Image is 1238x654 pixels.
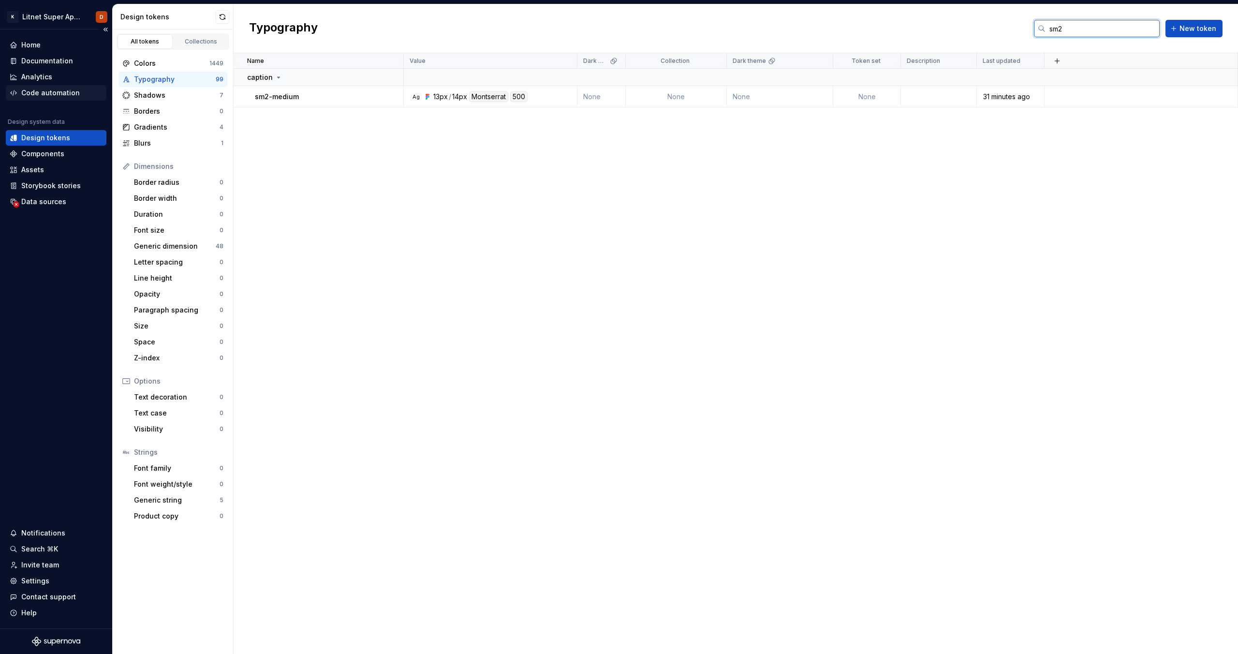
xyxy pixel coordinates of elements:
[852,57,881,65] p: Token set
[6,178,106,193] a: Storybook stories
[733,57,766,65] p: Dark theme
[6,573,106,589] a: Settings
[134,273,220,283] div: Line height
[118,104,227,119] a: Borders0
[220,290,223,298] div: 0
[130,238,227,254] a: Generic dimension48
[221,139,223,147] div: 1
[626,86,727,107] td: None
[247,57,264,65] p: Name
[134,463,220,473] div: Font family
[118,135,227,151] a: Blurs1
[220,194,223,202] div: 0
[134,447,223,457] div: Strings
[134,424,220,434] div: Visibility
[21,560,59,570] div: Invite team
[220,480,223,488] div: 0
[21,165,44,175] div: Assets
[21,576,49,586] div: Settings
[134,193,220,203] div: Border width
[220,210,223,218] div: 0
[1179,24,1216,33] span: New token
[983,57,1020,65] p: Last updated
[118,88,227,103] a: Shadows7
[7,11,18,23] div: K
[118,72,227,87] a: Typography99
[220,322,223,330] div: 0
[100,13,103,21] div: D
[661,57,690,65] p: Collection
[220,354,223,362] div: 0
[134,495,220,505] div: Generic string
[134,376,223,386] div: Options
[134,90,220,100] div: Shadows
[412,93,420,101] div: Ag
[130,405,227,421] a: Text case0
[2,6,110,27] button: KLitnet Super App 2.0.D
[6,194,106,209] a: Data sources
[130,350,227,366] a: Z-index0
[134,321,220,331] div: Size
[134,511,220,521] div: Product copy
[220,306,223,314] div: 0
[220,178,223,186] div: 0
[220,496,223,504] div: 5
[220,91,223,99] div: 7
[220,425,223,433] div: 0
[1165,20,1223,37] button: New token
[21,608,37,618] div: Help
[121,38,169,45] div: All tokens
[130,191,227,206] a: Border width0
[134,305,220,315] div: Paragraph spacing
[469,91,508,102] div: Montserrat
[577,86,626,107] td: None
[6,146,106,162] a: Components
[130,461,227,476] a: Font family0
[21,40,41,50] div: Home
[727,86,833,107] td: None
[220,258,223,266] div: 0
[130,302,227,318] a: Paragraph spacing0
[177,38,225,45] div: Collections
[130,270,227,286] a: Line height0
[134,479,220,489] div: Font weight/style
[120,12,216,22] div: Design tokens
[247,73,273,82] p: caption
[510,91,528,102] div: 500
[134,289,220,299] div: Opacity
[209,59,223,67] div: 1449
[118,56,227,71] a: Colors1449
[6,605,106,621] button: Help
[130,389,227,405] a: Text decoration0
[130,318,227,334] a: Size0
[134,162,223,171] div: Dimensions
[134,353,220,363] div: Z-index
[134,209,220,219] div: Duration
[99,23,112,36] button: Collapse sidebar
[130,254,227,270] a: Letter spacing0
[220,226,223,234] div: 0
[134,225,220,235] div: Font size
[220,107,223,115] div: 0
[134,138,221,148] div: Blurs
[21,133,70,143] div: Design tokens
[134,122,220,132] div: Gradients
[134,178,220,187] div: Border radius
[6,589,106,605] button: Contact support
[6,525,106,541] button: Notifications
[452,91,467,102] div: 14px
[21,528,65,538] div: Notifications
[6,53,106,69] a: Documentation
[21,56,73,66] div: Documentation
[216,242,223,250] div: 48
[21,149,64,159] div: Components
[130,508,227,524] a: Product copy0
[130,476,227,492] a: Font weight/style0
[220,409,223,417] div: 0
[134,337,220,347] div: Space
[134,106,220,116] div: Borders
[833,86,901,107] td: None
[583,57,608,65] p: Dark Mode
[22,12,84,22] div: Litnet Super App 2.0.
[134,74,216,84] div: Typography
